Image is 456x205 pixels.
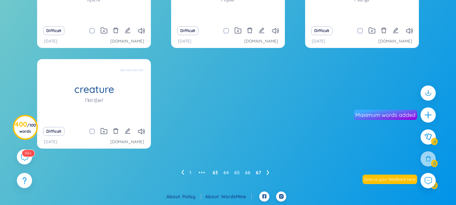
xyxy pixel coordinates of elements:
[213,168,218,178] a: 63
[393,27,399,33] span: edit
[393,26,399,35] button: edit
[110,139,144,145] a: [DOMAIN_NAME]
[125,27,131,33] span: edit
[181,167,184,178] li: Previous Page
[113,127,119,136] button: delete
[245,168,250,178] a: 66
[196,167,207,178] li: Previous 5 Pages
[15,122,36,134] h3: 400
[177,26,198,35] button: Difficult
[113,27,119,33] span: delete
[125,26,131,35] button: edit
[196,167,207,178] span: •••
[221,194,252,200] a: WordsMine
[267,167,269,178] li: Next Page
[247,27,253,33] span: delete
[381,26,387,35] button: delete
[259,26,265,35] button: edit
[381,27,387,33] span: delete
[125,127,131,136] button: edit
[424,111,432,119] span: plus
[247,26,253,35] button: delete
[37,83,151,95] h1: creature
[110,38,144,45] a: [DOMAIN_NAME]
[125,128,131,134] span: edit
[85,97,103,104] h1: /ˈkriːtʃər/
[22,150,34,157] sup: 573
[256,168,261,178] a: 67
[244,38,278,45] a: [DOMAIN_NAME]
[166,193,201,200] div: About
[223,168,229,178] a: 64
[19,123,36,134] span: / 100 words
[43,26,64,35] button: Difficult
[113,128,119,134] span: delete
[178,38,191,45] p: [DATE]
[312,38,325,45] p: [DATE]
[43,127,64,136] button: Difficult
[234,168,240,178] a: 65
[311,26,332,35] button: Difficult
[44,38,57,45] p: [DATE]
[378,38,412,45] a: [DOMAIN_NAME]
[113,26,119,35] button: delete
[259,27,265,33] span: edit
[182,194,201,200] a: Policy
[205,193,252,200] div: About
[189,168,191,178] a: 1
[44,139,57,145] p: [DATE]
